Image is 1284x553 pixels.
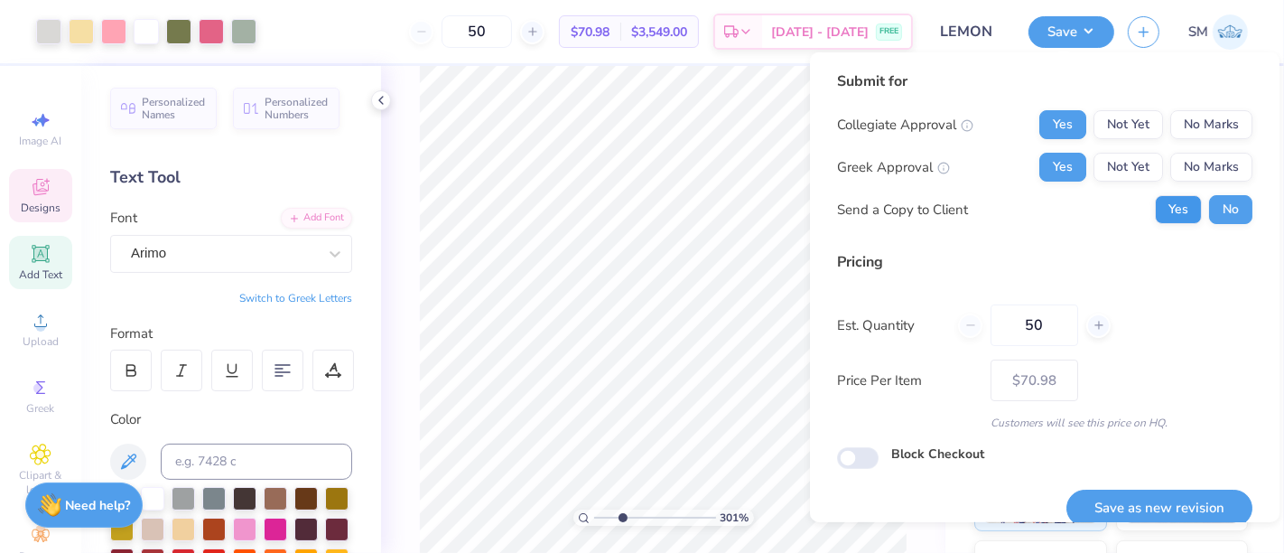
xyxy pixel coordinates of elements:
div: Pricing [837,251,1252,273]
label: Est. Quantity [837,315,944,336]
div: Text Tool [110,165,352,190]
span: Personalized Numbers [265,96,329,121]
img: Shruthi Mohan [1213,14,1248,50]
span: $70.98 [571,23,609,42]
button: Switch to Greek Letters [239,291,352,305]
strong: Need help? [66,497,131,514]
a: SM [1188,14,1248,50]
span: FREE [879,25,898,38]
div: Format [110,323,354,344]
label: Block Checkout [891,445,984,464]
div: Collegiate Approval [837,115,973,136]
div: Color [110,409,352,430]
div: Submit for [837,70,1252,92]
span: Image AI [20,134,62,148]
span: Add Text [19,267,62,282]
span: Upload [23,334,59,349]
span: Designs [21,201,60,215]
div: Customers will see this price on HQ. [837,415,1252,431]
label: Price Per Item [837,370,977,391]
button: Save as new revision [1066,490,1252,527]
div: Add Font [281,208,352,229]
span: Clipart & logos [9,468,72,497]
span: Personalized Names [142,96,206,121]
button: Save [1028,16,1114,48]
button: Yes [1039,110,1086,139]
div: Greek Approval [837,157,950,178]
span: 301 % [721,510,749,526]
span: SM [1188,22,1208,42]
button: No [1209,195,1252,224]
button: No Marks [1170,153,1252,182]
span: Greek [27,401,55,416]
button: No Marks [1170,110,1252,139]
button: Not Yet [1093,153,1163,182]
span: [DATE] - [DATE] [771,23,869,42]
div: Send a Copy to Client [837,200,968,220]
button: Yes [1039,153,1086,182]
input: e.g. 7428 c [161,444,352,480]
span: $3,549.00 [631,23,687,42]
input: – – [442,15,512,48]
input: – – [991,305,1078,346]
input: Untitled Design [926,14,1015,50]
button: Yes [1155,195,1202,224]
label: Font [110,208,137,229]
button: Not Yet [1093,110,1163,139]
